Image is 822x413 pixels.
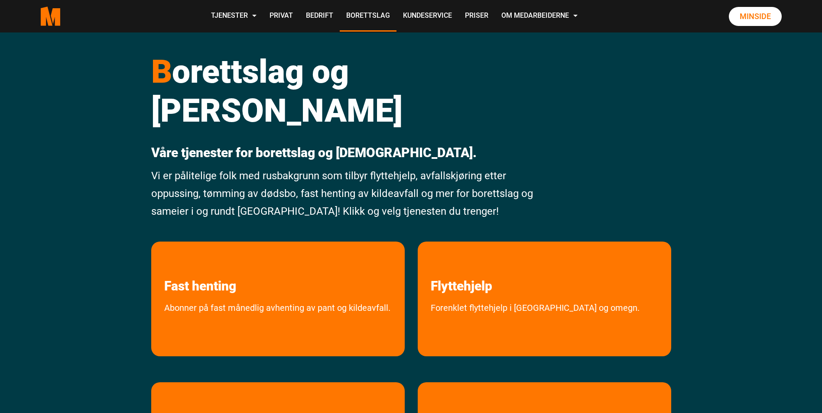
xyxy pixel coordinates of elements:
[418,300,653,352] a: Forenklet flyttehjelp i Oslo og omegn.
[418,242,505,294] a: les mer om Flyttehjelp
[151,242,249,294] a: les mer om Fast henting
[151,167,538,220] p: Vi er pålitelige folk med rusbakgrunn som tilbyr flyttehjelp, avfallskjøring etter oppussing, tøm...
[495,1,584,32] a: Om Medarbeiderne
[729,7,782,26] a: Minside
[299,1,340,32] a: Bedrift
[340,1,396,32] a: Borettslag
[458,1,495,32] a: Priser
[205,1,263,32] a: Tjenester
[263,1,299,32] a: Privat
[151,145,538,161] p: Våre tjenester for borettslag og [DEMOGRAPHIC_DATA].
[396,1,458,32] a: Kundeservice
[151,52,172,90] span: B
[151,300,403,352] a: Abonner på fast månedlig avhenting av pant og kildeavfall.
[151,52,538,130] h1: orettslag og [PERSON_NAME]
